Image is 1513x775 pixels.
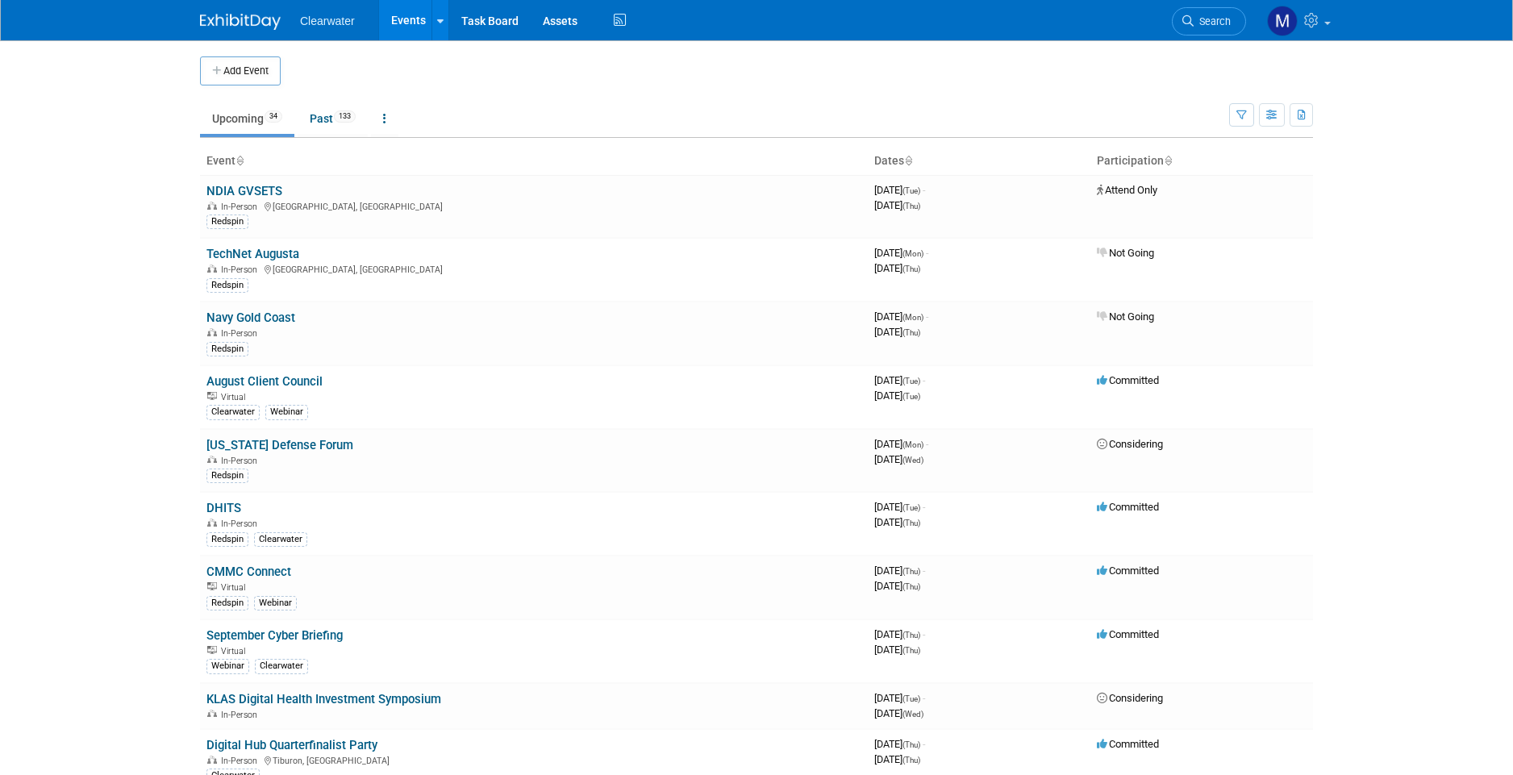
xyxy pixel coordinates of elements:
[874,692,925,704] span: [DATE]
[902,249,923,258] span: (Mon)
[874,262,920,274] span: [DATE]
[874,738,925,750] span: [DATE]
[926,310,928,323] span: -
[902,503,920,512] span: (Tue)
[1097,692,1163,704] span: Considering
[874,247,928,259] span: [DATE]
[923,565,925,577] span: -
[206,215,248,229] div: Redspin
[874,310,928,323] span: [DATE]
[298,103,368,134] a: Past133
[1097,738,1159,750] span: Committed
[902,519,920,527] span: (Thu)
[207,756,217,764] img: In-Person Event
[221,392,250,402] span: Virtual
[206,247,299,261] a: TechNet Augusta
[874,707,923,719] span: [DATE]
[902,646,920,655] span: (Thu)
[1090,148,1313,175] th: Participation
[254,596,297,610] div: Webinar
[221,582,250,593] span: Virtual
[902,710,923,719] span: (Wed)
[206,469,248,483] div: Redspin
[904,154,912,167] a: Sort by Start Date
[902,202,920,210] span: (Thu)
[206,278,248,293] div: Redspin
[207,646,217,654] img: Virtual Event
[206,310,295,325] a: Navy Gold Coast
[1097,565,1159,577] span: Committed
[221,646,250,656] span: Virtual
[206,342,248,356] div: Redspin
[902,631,920,640] span: (Thu)
[874,453,923,465] span: [DATE]
[221,202,262,212] span: In-Person
[207,519,217,527] img: In-Person Event
[874,374,925,386] span: [DATE]
[874,184,925,196] span: [DATE]
[206,184,282,198] a: NDIA GVSETS
[200,148,868,175] th: Event
[207,710,217,718] img: In-Person Event
[207,582,217,590] img: Virtual Event
[868,148,1090,175] th: Dates
[206,438,353,452] a: [US_STATE] Defense Forum
[221,265,262,275] span: In-Person
[874,565,925,577] span: [DATE]
[902,313,923,322] span: (Mon)
[923,501,925,513] span: -
[902,328,920,337] span: (Thu)
[1097,628,1159,640] span: Committed
[221,710,262,720] span: In-Person
[1194,15,1231,27] span: Search
[923,374,925,386] span: -
[926,247,928,259] span: -
[334,110,356,123] span: 133
[926,438,928,450] span: -
[1097,310,1154,323] span: Not Going
[923,184,925,196] span: -
[902,265,920,273] span: (Thu)
[200,103,294,134] a: Upcoming34
[235,154,244,167] a: Sort by Event Name
[874,516,920,528] span: [DATE]
[207,328,217,336] img: In-Person Event
[902,377,920,385] span: (Tue)
[207,392,217,400] img: Virtual Event
[200,14,281,30] img: ExhibitDay
[206,738,377,752] a: Digital Hub Quarterfinalist Party
[923,738,925,750] span: -
[206,596,248,610] div: Redspin
[206,501,241,515] a: DHITS
[265,405,308,419] div: Webinar
[254,532,307,547] div: Clearwater
[874,438,928,450] span: [DATE]
[206,753,861,766] div: Tiburon, [GEOGRAPHIC_DATA]
[923,628,925,640] span: -
[207,456,217,464] img: In-Person Event
[221,756,262,766] span: In-Person
[902,186,920,195] span: (Tue)
[255,659,308,673] div: Clearwater
[206,532,248,547] div: Redspin
[1267,6,1298,36] img: Monica Pastor
[902,694,920,703] span: (Tue)
[1164,154,1172,167] a: Sort by Participation Type
[1097,374,1159,386] span: Committed
[221,328,262,339] span: In-Person
[300,15,355,27] span: Clearwater
[874,753,920,765] span: [DATE]
[874,580,920,592] span: [DATE]
[1097,501,1159,513] span: Committed
[902,567,920,576] span: (Thu)
[902,756,920,765] span: (Thu)
[1097,247,1154,259] span: Not Going
[923,692,925,704] span: -
[874,644,920,656] span: [DATE]
[206,199,861,212] div: [GEOGRAPHIC_DATA], [GEOGRAPHIC_DATA]
[200,56,281,85] button: Add Event
[874,390,920,402] span: [DATE]
[902,740,920,749] span: (Thu)
[902,456,923,465] span: (Wed)
[207,265,217,273] img: In-Person Event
